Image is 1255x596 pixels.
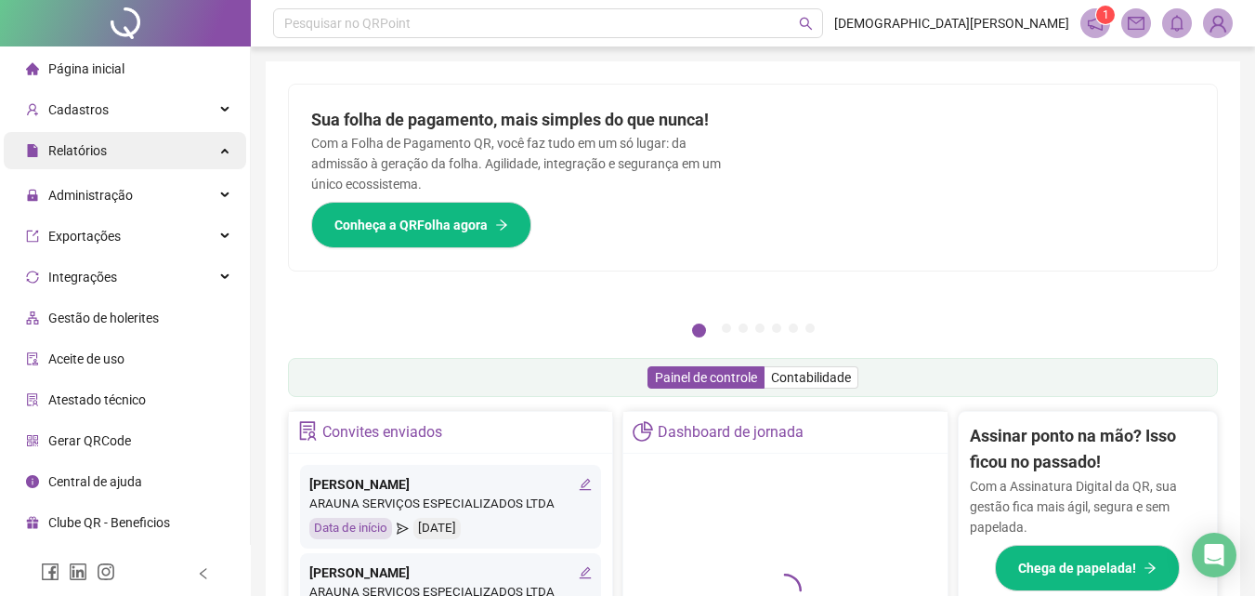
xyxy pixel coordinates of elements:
button: 5 [772,324,781,333]
span: [DEMOGRAPHIC_DATA][PERSON_NAME] [834,13,1069,33]
button: 4 [755,324,765,333]
span: Painel de controle [655,370,757,385]
span: edit [579,478,592,491]
span: mail [1128,15,1144,32]
div: Data de início [309,518,392,539]
button: Chega de papelada! [995,545,1180,591]
button: 3 [739,324,748,333]
h2: Sua folha de pagamento, mais simples do que nunca! [311,107,731,133]
span: Página inicial [48,61,124,76]
span: sync [26,271,39,284]
span: Conheça a QRFolha agora [334,215,488,235]
span: Relatórios [48,143,107,158]
button: 7 [805,324,815,333]
div: [DATE] [413,518,461,539]
span: edit [579,566,592,579]
span: qrcode [26,434,39,447]
span: export [26,230,39,243]
span: lock [26,189,39,202]
p: Com a Folha de Pagamento QR, você faz tudo em um só lugar: da admissão à geração da folha. Agilid... [311,133,731,194]
sup: 1 [1096,6,1115,24]
span: 1 [1103,8,1109,21]
span: Exportações [48,229,121,244]
button: Conheça a QRFolha agora [311,202,531,248]
span: apartment [26,311,39,324]
span: instagram [97,563,115,581]
button: 2 [722,324,731,333]
div: [PERSON_NAME] [309,474,592,495]
img: 69351 [1204,9,1232,37]
span: Chega de papelada! [1018,558,1136,578]
span: bell [1169,15,1185,32]
span: arrow-right [495,219,508,232]
span: solution [26,393,39,406]
button: 1 [692,324,706,338]
span: notification [1087,15,1104,32]
div: Dashboard de jornada [658,417,804,448]
span: Atestado técnico [48,392,146,407]
span: Gerar QRCode [48,433,131,448]
span: Contabilidade [771,370,851,385]
h2: Assinar ponto na mão? Isso ficou no passado! [970,423,1206,476]
span: Gestão de holerites [48,311,159,325]
span: solution [298,421,318,441]
span: home [26,62,39,75]
span: linkedin [69,563,87,581]
div: Convites enviados [322,417,442,448]
span: Aceite de uso [48,351,124,366]
div: [PERSON_NAME] [309,563,592,583]
span: info-circle [26,475,39,488]
button: 6 [789,324,798,333]
div: ARAUNA SERVIÇOS ESPECIALIZADOS LTDA [309,495,592,514]
span: user-add [26,103,39,116]
span: gift [26,516,39,529]
span: arrow-right [1144,562,1157,575]
span: search [799,17,813,31]
span: Integrações [48,270,117,285]
span: file [26,144,39,157]
span: send [397,518,409,539]
span: pie-chart [633,421,652,441]
span: audit [26,352,39,365]
span: Clube QR - Beneficios [48,515,170,530]
span: Cadastros [48,102,109,117]
span: Administração [48,188,133,203]
span: left [197,567,210,580]
p: Com a Assinatura Digital da QR, sua gestão fica mais ágil, segura e sem papelada. [970,476,1206,537]
span: facebook [41,563,59,581]
span: Central de ajuda [48,474,142,489]
div: Open Intercom Messenger [1192,533,1236,577]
